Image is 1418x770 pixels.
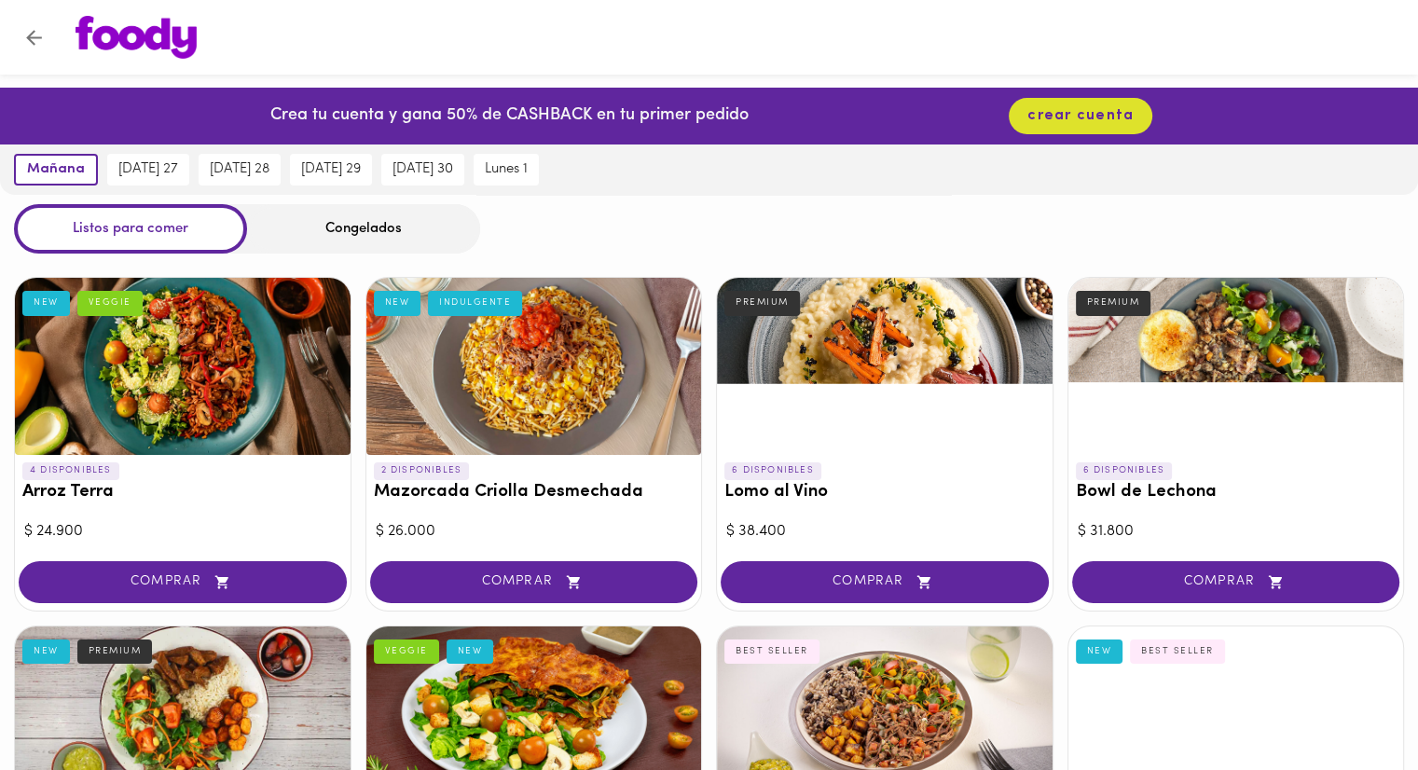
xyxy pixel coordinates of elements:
button: [DATE] 28 [199,154,281,186]
div: BEST SELLER [724,639,819,664]
button: [DATE] 27 [107,154,189,186]
div: Congelados [247,204,480,254]
div: NEW [374,291,421,315]
p: 4 DISPONIBLES [22,462,119,479]
button: COMPRAR [721,561,1049,603]
p: 6 DISPONIBLES [724,462,821,479]
span: COMPRAR [744,574,1026,590]
img: logo.png [76,16,197,59]
button: [DATE] 29 [290,154,372,186]
div: NEW [22,291,70,315]
div: $ 26.000 [376,521,693,543]
div: $ 31.800 [1078,521,1395,543]
div: VEGGIE [77,291,143,315]
p: 6 DISPONIBLES [1076,462,1173,479]
div: PREMIUM [724,291,800,315]
span: [DATE] 30 [392,161,453,178]
div: BEST SELLER [1130,639,1225,664]
span: COMPRAR [42,574,324,590]
iframe: Messagebird Livechat Widget [1310,662,1399,751]
button: COMPRAR [1072,561,1400,603]
button: mañana [14,154,98,186]
p: 2 DISPONIBLES [374,462,470,479]
button: [DATE] 30 [381,154,464,186]
div: INDULGENTE [428,291,522,315]
span: [DATE] 28 [210,161,269,178]
h3: Bowl de Lechona [1076,483,1397,502]
div: NEW [447,639,494,664]
h3: Mazorcada Criolla Desmechada [374,483,695,502]
div: PREMIUM [77,639,153,664]
h3: Arroz Terra [22,483,343,502]
div: Arroz Terra [15,278,351,455]
div: NEW [22,639,70,664]
div: NEW [1076,639,1123,664]
div: VEGGIE [374,639,439,664]
div: PREMIUM [1076,291,1151,315]
button: Volver [11,15,57,61]
div: $ 24.900 [24,521,341,543]
h3: Lomo al Vino [724,483,1045,502]
div: Mazorcada Criolla Desmechada [366,278,702,455]
span: mañana [27,161,85,178]
span: lunes 1 [485,161,528,178]
button: lunes 1 [474,154,539,186]
span: crear cuenta [1027,107,1134,125]
button: crear cuenta [1009,98,1152,134]
p: Crea tu cuenta y gana 50% de CASHBACK en tu primer pedido [270,104,749,129]
span: COMPRAR [1095,574,1377,590]
div: Listos para comer [14,204,247,254]
span: [DATE] 29 [301,161,361,178]
button: COMPRAR [370,561,698,603]
div: Lomo al Vino [717,278,1053,455]
button: COMPRAR [19,561,347,603]
div: Bowl de Lechona [1068,278,1404,455]
span: COMPRAR [393,574,675,590]
span: [DATE] 27 [118,161,178,178]
div: $ 38.400 [726,521,1043,543]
